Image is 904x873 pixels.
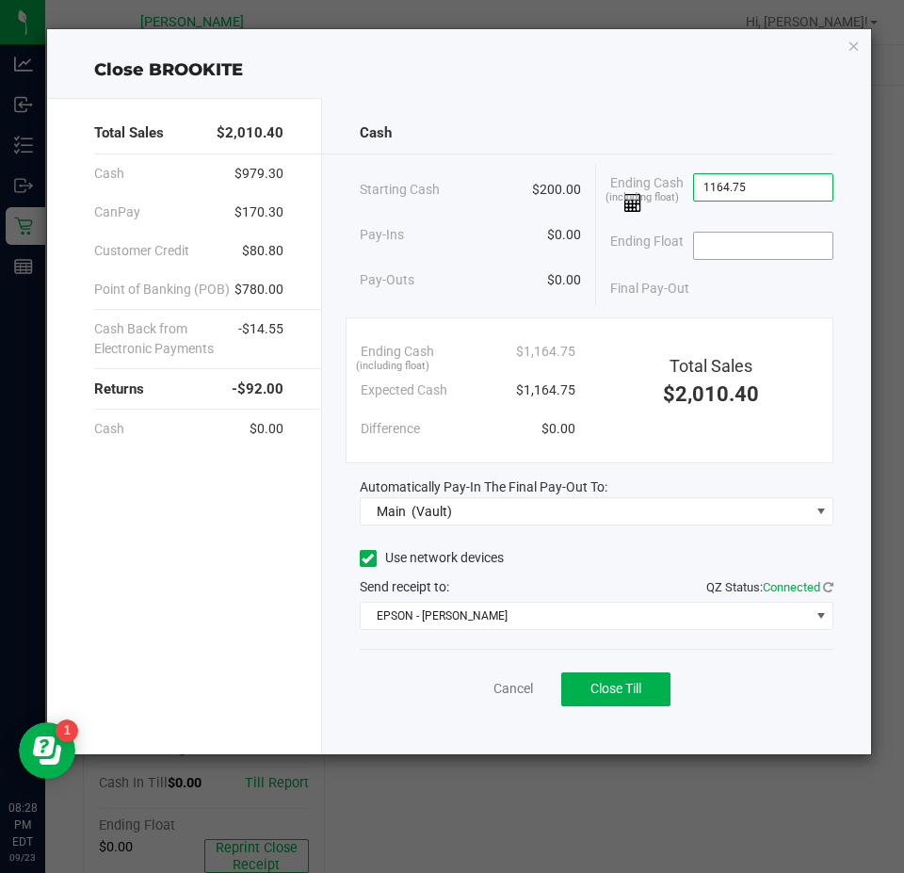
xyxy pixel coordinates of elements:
span: Cash [94,419,124,439]
span: Pay-Outs [360,270,414,290]
div: Close BROOKITE [47,57,872,83]
span: $979.30 [234,164,283,184]
span: Total Sales [670,356,752,376]
span: $170.30 [234,202,283,222]
iframe: Resource center unread badge [56,719,78,742]
span: $200.00 [532,180,581,200]
label: Use network devices [360,548,504,568]
span: Customer Credit [94,241,189,261]
span: CanPay [94,202,140,222]
span: (including float) [356,359,429,375]
span: Main [377,504,406,519]
div: Returns [94,369,283,410]
span: Connected [763,580,820,594]
span: -$92.00 [232,379,283,400]
span: -$14.55 [238,319,283,359]
span: Cash [360,122,392,144]
span: (including float) [605,190,679,206]
span: $780.00 [234,280,283,299]
span: Expected Cash [361,380,447,400]
span: $1,164.75 [516,342,575,362]
span: Ending Cash [361,342,434,362]
span: EPSON - [PERSON_NAME] [361,603,810,629]
span: Cash Back from Electronic Payments [94,319,238,359]
span: Automatically Pay-In The Final Pay-Out To: [360,479,607,494]
span: Starting Cash [360,180,440,200]
span: Close Till [590,681,641,696]
span: $0.00 [250,419,283,439]
span: Pay-Ins [360,225,404,245]
span: Cash [94,164,124,184]
span: Final Pay-Out [610,279,689,299]
iframe: Resource center [19,722,75,779]
span: (Vault) [412,504,452,519]
span: Ending Float [610,232,684,260]
span: Point of Banking (POB) [94,280,230,299]
button: Close Till [561,672,670,706]
span: Send receipt to: [360,579,449,594]
a: Cancel [493,679,533,699]
span: $0.00 [547,270,581,290]
span: $2,010.40 [663,382,759,406]
span: $1,164.75 [516,380,575,400]
span: $0.00 [541,419,575,439]
span: Total Sales [94,122,164,144]
span: $0.00 [547,225,581,245]
span: $80.80 [242,241,283,261]
span: Ending Cash [610,173,693,213]
span: $2,010.40 [217,122,283,144]
span: QZ Status: [706,580,833,594]
span: Difference [361,419,420,439]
